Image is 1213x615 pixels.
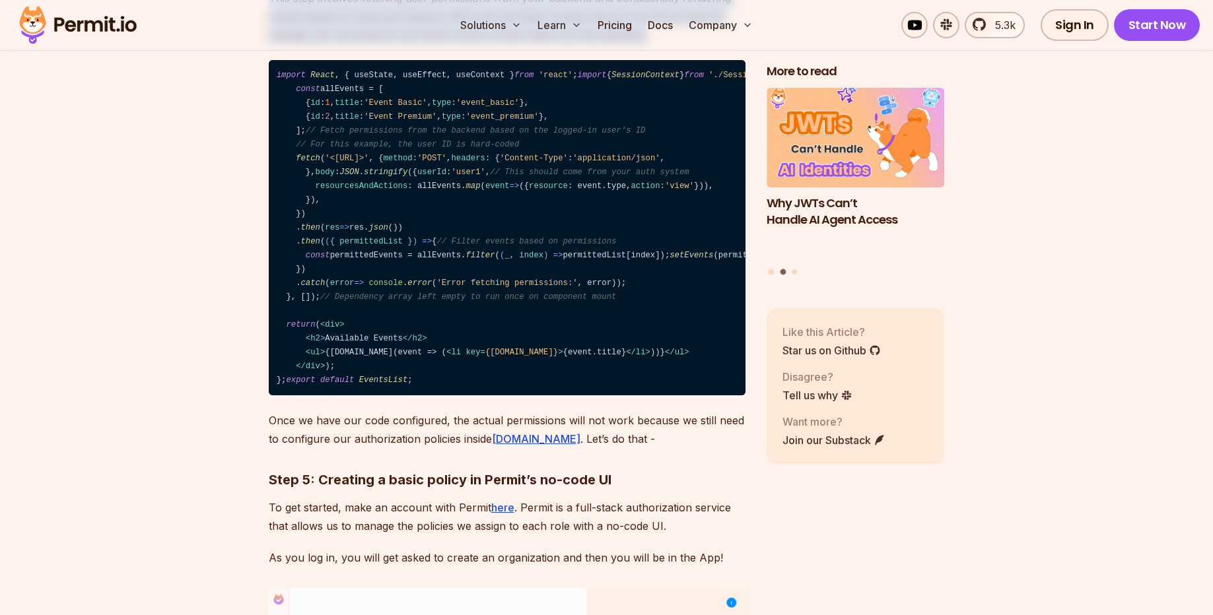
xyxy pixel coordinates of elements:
[767,88,945,188] img: Why JWTs Can’t Handle AI Agent Access
[306,348,325,357] span: < >
[301,223,320,232] span: then
[364,112,436,121] span: 'Event Premium'
[436,237,616,246] span: // Filter events based on permissions
[325,154,368,163] span: '<[URL]>'
[490,168,689,177] span: // This should come from your auth system
[325,223,349,232] span: =>
[1041,9,1109,41] a: Sign In
[316,181,408,191] span: resourcesAndActions
[364,98,427,108] span: 'Event Basic'
[310,348,320,357] span: ul
[269,60,745,395] code: , { useState, useEffect, useContext } ; { } ; = ( ) => { ability = ( ); [events, setEvents] = ([]...
[466,348,480,357] span: key
[455,12,527,38] button: Solutions
[446,348,563,357] span: < = >
[767,88,945,261] a: Why JWTs Can’t Handle AI Agent AccessWhy JWTs Can’t Handle AI Agent Access
[296,362,325,371] span: </ >
[301,237,320,246] span: then
[330,278,364,288] span: =>
[310,112,320,121] span: id
[368,223,388,232] span: json
[442,112,461,121] span: type
[320,375,354,385] span: default
[359,375,408,385] span: EventsList
[504,251,543,260] span: _, index
[782,414,885,430] p: Want more?
[767,88,945,277] div: Posts
[407,278,432,288] span: error
[286,320,315,329] span: return
[500,154,568,163] span: 'Content-Type'
[432,98,451,108] span: type
[306,362,320,371] span: div
[500,251,563,260] span: ( ) =>
[670,251,713,260] span: setEvents
[466,112,539,121] span: 'event_premium'
[578,71,607,80] span: import
[636,348,646,357] span: li
[466,181,480,191] span: map
[782,369,852,385] p: Disagree?
[306,334,325,343] span: < >
[269,548,745,567] p: As you log in, you will get asked to create an organization and then you will be in the App!
[335,112,359,121] span: title
[13,3,143,48] img: Permit logo
[782,342,881,358] a: Star us on Github
[325,98,329,108] span: 1
[539,71,572,80] span: 'react'
[965,12,1025,38] a: 5.3k
[675,348,685,357] span: ul
[269,411,745,448] p: Once we have our code configured, the actual permissions will not work because we still need to c...
[310,98,320,108] span: id
[306,126,646,135] span: // Fetch permissions from the backend based on the logged-in user's ID
[286,375,315,385] span: export
[330,237,413,246] span: { permittedList }
[403,334,427,343] span: </ >
[769,269,774,275] button: Go to slide 1
[709,71,796,80] span: './SessionContext'
[330,278,355,288] span: error
[782,432,885,448] a: Join our Substack
[767,88,945,261] li: 2 of 3
[684,71,703,80] span: from
[364,168,407,177] span: stringify
[301,278,326,288] span: catch
[320,292,616,302] span: // Dependency array left empty to run once on component mount
[607,181,626,191] span: type
[325,320,339,329] span: div
[368,278,402,288] span: console
[532,12,587,38] button: Learn
[492,432,580,445] a: [DOMAIN_NAME]
[451,348,461,357] span: li
[269,498,745,535] p: To get started, make an account with Permit . Permit is a full-stack authorization service that a...
[325,223,339,232] span: res
[665,181,694,191] span: 'view'
[436,278,577,288] span: 'Error fetching permissions:'
[384,154,413,163] span: method
[325,237,432,246] span: ( ) =>
[296,140,519,149] span: // For this example, the user ID is hard-coded
[683,12,758,38] button: Company
[782,387,852,403] a: Tell us why
[325,112,329,121] span: 2
[310,71,335,80] span: React
[780,269,786,275] button: Go to slide 2
[572,154,660,163] span: 'application/json'
[767,195,945,228] h3: Why JWTs Can’t Handle AI Agent Access
[413,334,423,343] span: h2
[491,501,514,514] a: here
[782,324,881,340] p: Like this Article?
[451,154,485,163] span: headers
[514,71,534,80] span: from
[626,348,650,357] span: </ >
[485,181,510,191] span: event
[767,63,945,80] h2: More to read
[269,472,611,488] strong: Step 5: Creating a basic policy in Permit’s no-code UI
[335,98,359,108] span: title
[665,348,689,357] span: </ >
[611,71,679,80] span: SessionContext
[792,269,797,275] button: Go to slide 3
[339,168,359,177] span: JSON
[306,251,330,260] span: const
[417,168,446,177] span: userId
